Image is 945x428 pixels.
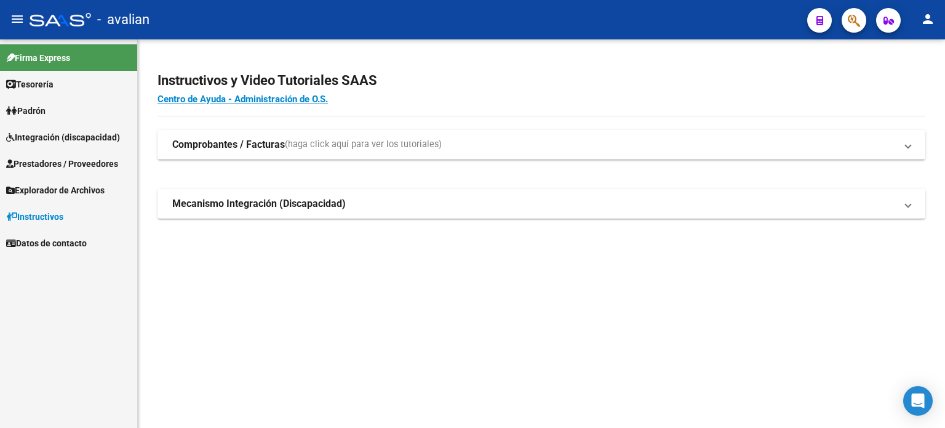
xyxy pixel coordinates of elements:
h2: Instructivos y Video Tutoriales SAAS [157,69,925,92]
mat-expansion-panel-header: Comprobantes / Facturas(haga click aquí para ver los tutoriales) [157,130,925,159]
a: Centro de Ayuda - Administración de O.S. [157,94,328,105]
span: Tesorería [6,78,54,91]
span: Padrón [6,104,46,118]
span: Explorador de Archivos [6,184,105,197]
span: Integración (discapacidad) [6,131,120,144]
span: - avalian [97,6,150,33]
mat-icon: menu [10,12,25,26]
span: Datos de contacto [6,236,87,250]
span: Firma Express [6,51,70,65]
span: Instructivos [6,210,63,224]
mat-expansion-panel-header: Mecanismo Integración (Discapacidad) [157,189,925,219]
div: Open Intercom Messenger [903,386,933,416]
strong: Mecanismo Integración (Discapacidad) [172,197,346,211]
mat-icon: person [920,12,935,26]
span: (haga click aquí para ver los tutoriales) [285,138,442,151]
strong: Comprobantes / Facturas [172,138,285,151]
span: Prestadores / Proveedores [6,157,118,171]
